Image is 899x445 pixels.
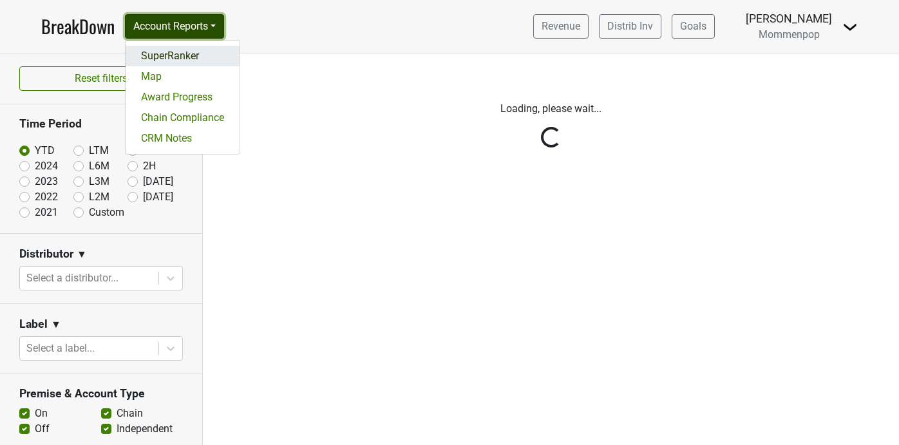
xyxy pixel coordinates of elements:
a: CRM Notes [126,128,240,149]
div: [PERSON_NAME] [746,10,832,27]
p: Loading, please wait... [213,101,889,117]
span: Mommenpop [759,28,820,41]
button: Account Reports [125,14,224,39]
img: Dropdown Menu [842,19,858,35]
div: Account Reports [125,40,240,155]
a: Revenue [533,14,589,39]
a: Distrib Inv [599,14,661,39]
a: Map [126,66,240,87]
a: Chain Compliance [126,108,240,128]
a: SuperRanker [126,46,240,66]
a: Goals [672,14,715,39]
a: BreakDown [41,13,115,40]
a: Award Progress [126,87,240,108]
